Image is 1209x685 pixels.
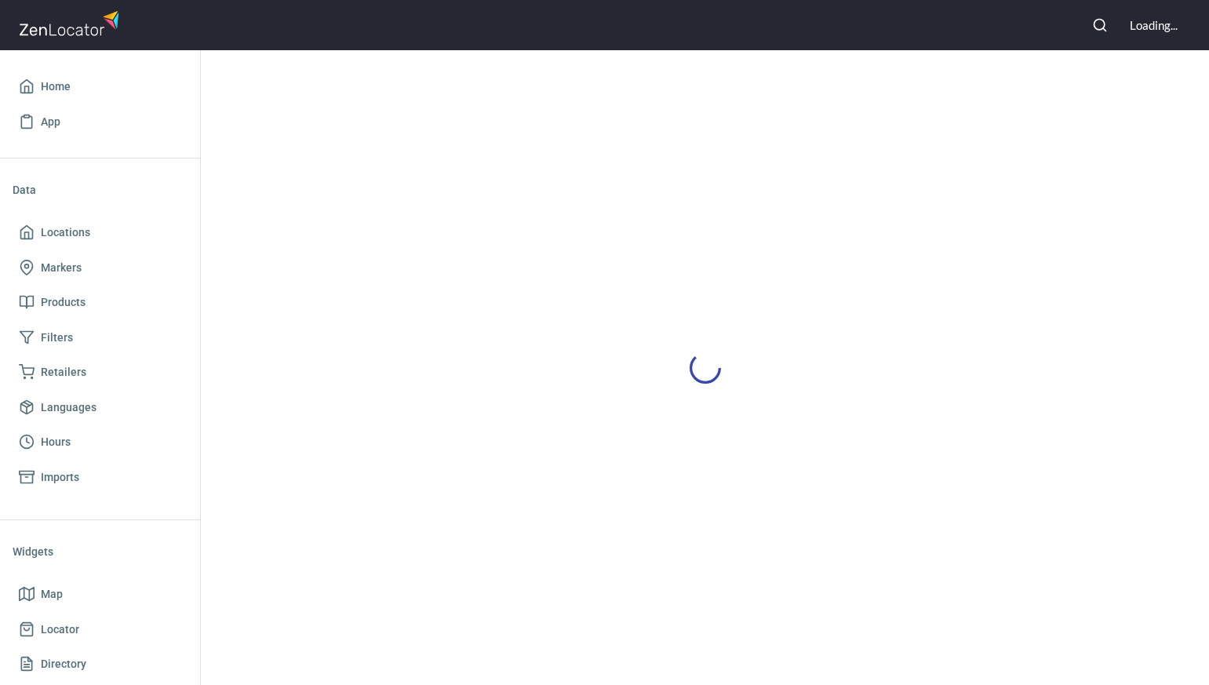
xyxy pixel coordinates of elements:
[1083,8,1117,42] button: Search
[13,171,188,209] li: Data
[13,215,188,250] a: Locations
[13,533,188,570] li: Widgets
[41,112,60,132] span: App
[41,223,90,242] span: Locations
[41,620,79,639] span: Locator
[41,432,71,452] span: Hours
[13,250,188,286] a: Markers
[13,285,188,320] a: Products
[13,104,188,140] a: App
[13,320,188,355] a: Filters
[41,398,97,417] span: Languages
[13,577,188,612] a: Map
[13,612,188,647] a: Locator
[13,647,188,682] a: Directory
[1130,17,1178,34] div: Loading...
[19,6,124,40] img: zenlocator
[13,460,188,495] a: Imports
[41,77,71,97] span: Home
[41,258,82,278] span: Markers
[13,355,188,390] a: Retailers
[41,363,86,382] span: Retailers
[41,328,73,348] span: Filters
[41,293,86,312] span: Products
[13,69,188,104] a: Home
[41,468,79,487] span: Imports
[41,654,86,674] span: Directory
[13,424,188,460] a: Hours
[41,585,63,604] span: Map
[13,390,188,425] a: Languages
